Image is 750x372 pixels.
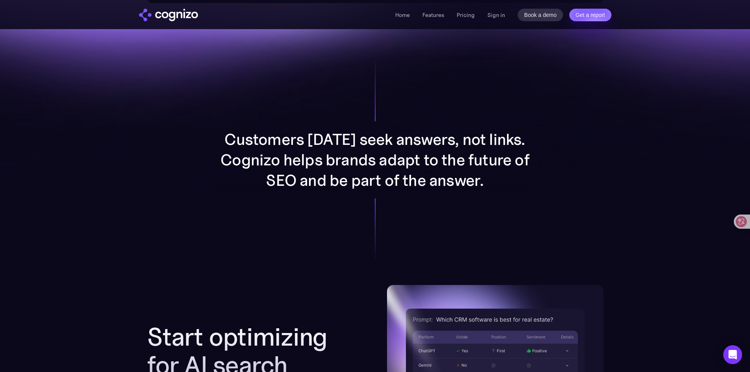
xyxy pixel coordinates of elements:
[457,11,475,19] a: Pricing
[518,9,563,21] a: Book a demo
[487,10,505,20] a: Sign in
[569,9,611,21] a: Get a report
[218,129,533,191] p: Customers [DATE] seek answers, not links. Cognizo helps brands adapt to the future of SEO and be ...
[395,11,410,19] a: Home
[139,9,198,21] img: cognizo logo
[139,9,198,21] a: home
[422,11,444,19] a: Features
[723,345,742,364] div: Open Intercom Messenger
